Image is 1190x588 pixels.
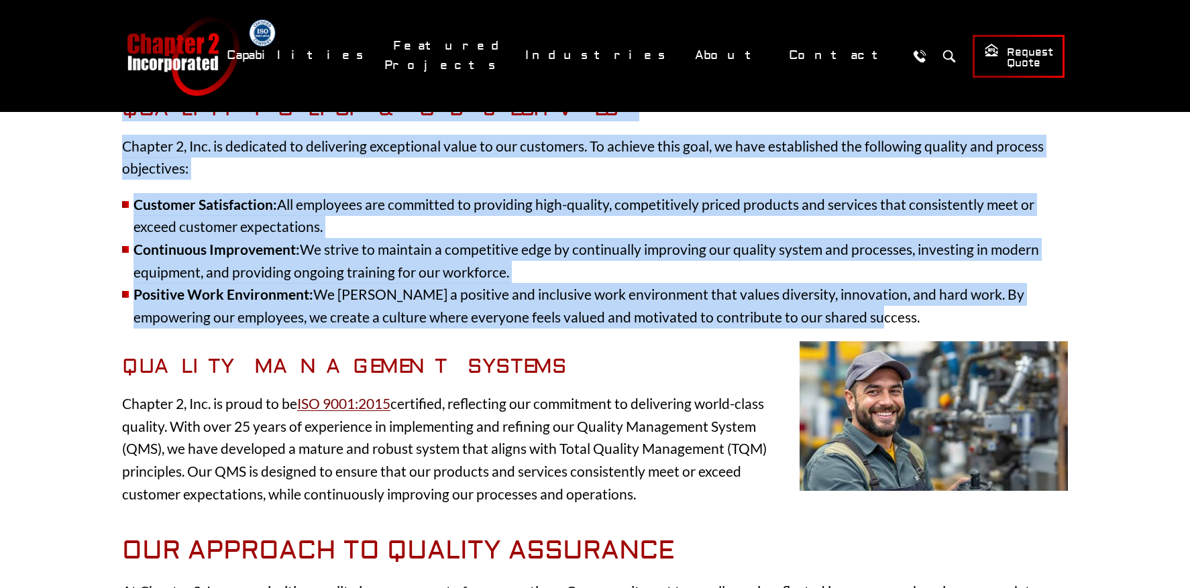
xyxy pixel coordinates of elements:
[122,135,1068,180] p: Chapter 2, Inc. is dedicated to delivering exceptional value to our customers. To achieve this go...
[122,536,1068,567] h2: Our Approach to Quality Assurance
[122,283,1068,328] li: We [PERSON_NAME] a positive and inclusive work environment that values diversity, innovation, and...
[122,392,1068,505] p: Chapter 2, Inc. is proud to be certified, reflecting our commitment to delivering world-class qua...
[984,43,1053,70] span: Request Quote
[686,41,773,70] a: About
[384,32,510,80] a: Featured Projects
[122,355,1068,379] h3: Quality Management Systems
[780,41,900,70] a: Contact
[517,41,680,70] a: Industries
[936,44,961,68] button: Search
[297,395,390,412] a: ISO 9001:2015
[125,16,239,96] a: Chapter 2 Incorporated
[133,241,300,257] strong: Continuous Improvement:
[122,193,1068,238] li: All employees are committed to providing high-quality, competitively priced products and services...
[133,286,313,302] strong: Positive Work Environment:
[133,196,277,213] strong: Customer Satisfaction:
[907,44,932,68] a: Call Us
[122,238,1068,283] li: We strive to maintain a competitive edge by continually improving our quality system and processe...
[973,35,1065,78] a: Request Quote
[218,41,378,70] a: Capabilities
